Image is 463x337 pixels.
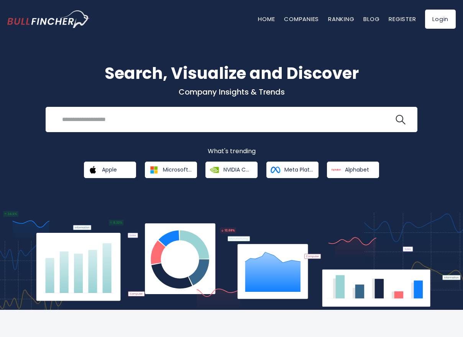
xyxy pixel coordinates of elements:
a: Blog [363,15,379,23]
span: Alphabet [345,166,369,173]
a: Home [258,15,275,23]
a: Companies [284,15,319,23]
p: Company Insights & Trends [7,87,456,97]
a: Meta Platforms [266,162,319,178]
a: Login [425,10,456,29]
img: search icon [396,115,406,125]
a: Alphabet [327,162,379,178]
a: Apple [84,162,136,178]
p: What's trending [7,147,456,155]
a: Register [389,15,416,23]
img: bullfincher logo [7,10,90,28]
span: Meta Platforms [284,166,313,173]
span: NVIDIA Corporation [223,166,252,173]
a: Go to homepage [7,10,90,28]
span: Microsoft Corporation [163,166,192,173]
a: NVIDIA Corporation [205,162,258,178]
a: Ranking [328,15,354,23]
a: Microsoft Corporation [145,162,197,178]
span: Apple [102,166,117,173]
h1: Search, Visualize and Discover [7,61,456,85]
